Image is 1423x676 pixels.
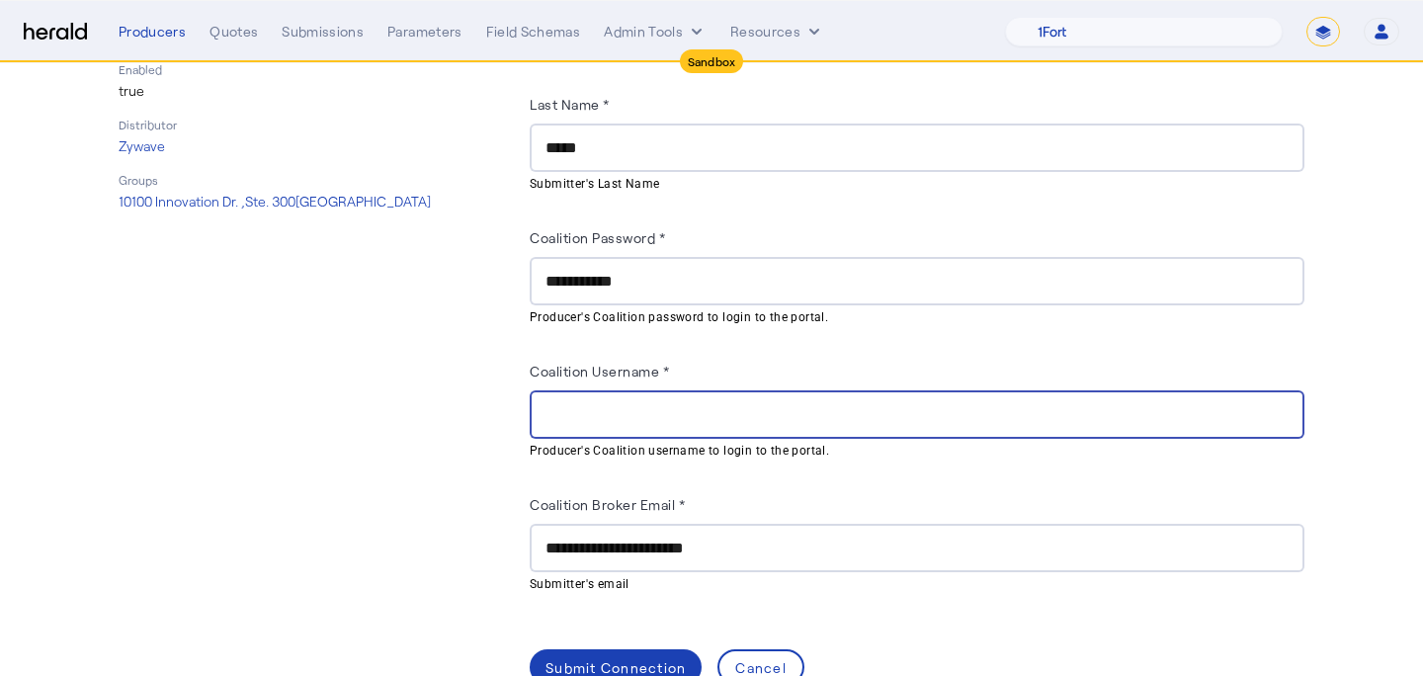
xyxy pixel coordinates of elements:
[604,22,707,42] button: internal dropdown menu
[24,23,87,42] img: Herald Logo
[530,96,610,113] label: Last Name *
[282,22,364,42] div: Submissions
[730,22,824,42] button: Resources dropdown menu
[209,22,258,42] div: Quotes
[387,22,462,42] div: Parameters
[119,172,506,188] p: Groups
[119,61,506,77] p: Enabled
[530,172,1293,194] mat-hint: Submitter's Last Name
[530,572,1293,594] mat-hint: Submitter's email
[530,439,1293,461] mat-hint: Producer's Coalition username to login to the portal.
[119,117,506,132] p: Distributor
[530,496,685,513] label: Coalition Broker Email *
[530,305,1293,327] mat-hint: Producer's Coalition password to login to the portal.
[119,193,431,210] span: 10100 Innovation Dr. , Ste. 300 [GEOGRAPHIC_DATA]
[530,363,669,380] label: Coalition Username *
[119,22,186,42] div: Producers
[119,136,506,156] p: Zywave
[680,49,744,73] div: Sandbox
[486,22,581,42] div: Field Schemas
[119,81,506,101] p: true
[530,229,665,246] label: Coalition Password *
